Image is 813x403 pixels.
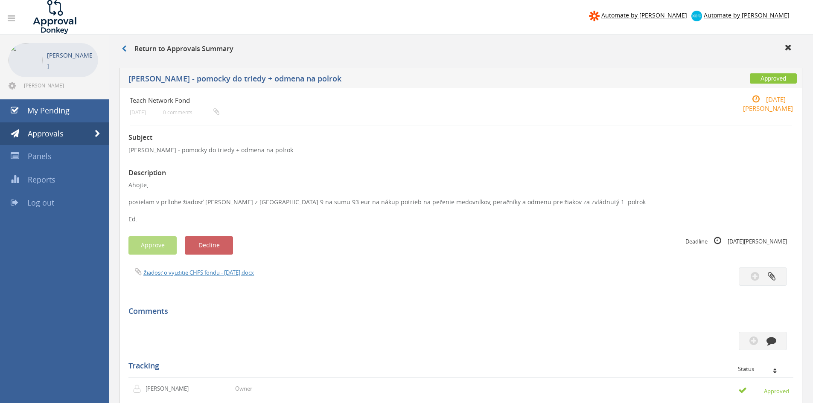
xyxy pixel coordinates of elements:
small: Approved [738,386,789,395]
p: [PERSON_NAME] [146,385,195,393]
small: 0 comments... [163,109,219,116]
h3: Subject [128,134,793,142]
span: Panels [28,151,52,161]
span: Automate by [PERSON_NAME] [601,11,687,19]
img: zapier-logomark.png [589,11,600,21]
div: posielam v prílohe žiadosť [PERSON_NAME] z [GEOGRAPHIC_DATA] 9 na sumu 93 eur na nákup potrieb na... [128,198,793,206]
span: [PERSON_NAME][EMAIL_ADDRESS][DOMAIN_NAME] [24,82,96,89]
h5: Comments [128,307,787,316]
h3: Return to Approvals Summary [122,45,233,53]
span: Approved [750,73,797,84]
div: Ed. [128,215,793,223]
button: Approve [128,236,177,255]
span: My Pending [27,105,70,116]
div: Ahojte, [128,181,793,223]
p: Owner [235,385,252,393]
span: Log out [27,197,54,208]
img: xero-logo.png [691,11,702,21]
small: Deadline [DATE][PERSON_NAME] [685,236,787,246]
h4: Teach Network Fond [130,97,682,104]
div: Status [738,366,787,372]
small: [DATE][PERSON_NAME] [743,95,786,113]
h3: Description [128,169,793,177]
button: Decline [185,236,233,255]
span: Approvals [28,128,64,139]
span: Automate by [PERSON_NAME] [704,11,790,19]
img: user-icon.png [133,385,146,393]
a: Žiadosť o využitie CHFS fondu - [DATE].docx [143,269,254,276]
h5: Tracking [128,362,787,370]
p: [PERSON_NAME] - pomocky do triedy + odmena na polrok [128,146,793,154]
small: [DATE] [130,109,146,116]
h5: [PERSON_NAME] - pomocky do triedy + odmena na polrok [128,75,595,85]
span: Reports [28,174,55,185]
p: [PERSON_NAME] [47,50,94,71]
